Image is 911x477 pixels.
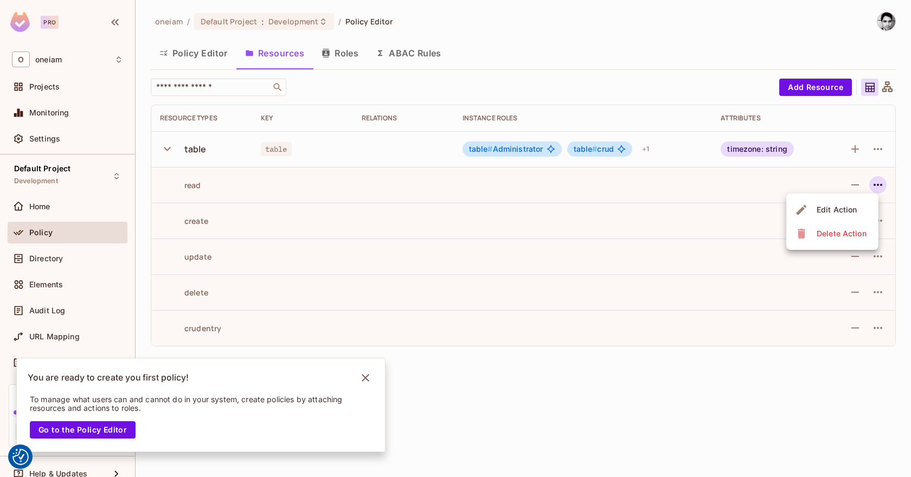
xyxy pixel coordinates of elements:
button: Go to the Policy Editor [30,421,136,439]
p: You are ready to create you first policy! [28,372,189,383]
p: To manage what users can and cannot do in your system, create policies by attaching resources and... [30,395,357,412]
img: Revisit consent button [12,449,29,465]
div: Edit Action [817,204,857,215]
div: Delete Action [817,228,867,239]
button: Consent Preferences [12,449,29,465]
